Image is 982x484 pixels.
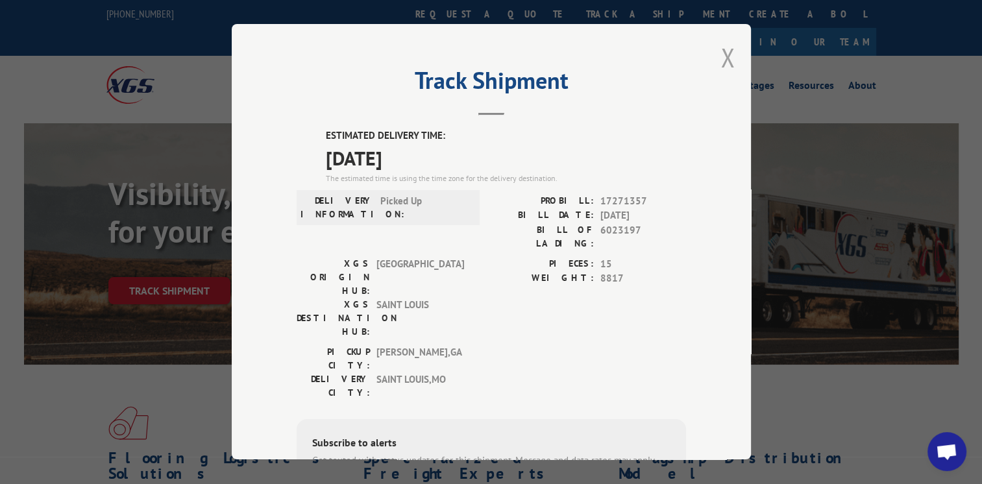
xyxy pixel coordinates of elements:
span: SAINT LOUIS , MO [376,372,464,400]
label: DELIVERY INFORMATION: [301,194,374,221]
label: ESTIMATED DELIVERY TIME: [326,128,686,143]
div: Subscribe to alerts [312,435,670,454]
span: Picked Up [380,194,468,221]
label: BILL DATE: [491,208,594,223]
label: BILL OF LADING: [491,223,594,250]
div: Open chat [927,432,966,471]
span: 17271357 [600,194,686,209]
div: The estimated time is using the time zone for the delivery destination. [326,173,686,184]
span: [PERSON_NAME] , GA [376,345,464,372]
label: XGS ORIGIN HUB: [297,257,370,298]
button: Close modal [720,40,735,75]
span: SAINT LOUIS [376,298,464,339]
label: PROBILL: [491,194,594,209]
label: PIECES: [491,257,594,272]
span: 15 [600,257,686,272]
span: [DATE] [600,208,686,223]
span: [DATE] [326,143,686,173]
label: PICKUP CITY: [297,345,370,372]
div: Get texted with status updates for this shipment. Message and data rates may apply. Message frequ... [312,454,670,483]
span: 6023197 [600,223,686,250]
h2: Track Shipment [297,71,686,96]
label: XGS DESTINATION HUB: [297,298,370,339]
span: 8817 [600,271,686,286]
label: WEIGHT: [491,271,594,286]
span: [GEOGRAPHIC_DATA] [376,257,464,298]
label: DELIVERY CITY: [297,372,370,400]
